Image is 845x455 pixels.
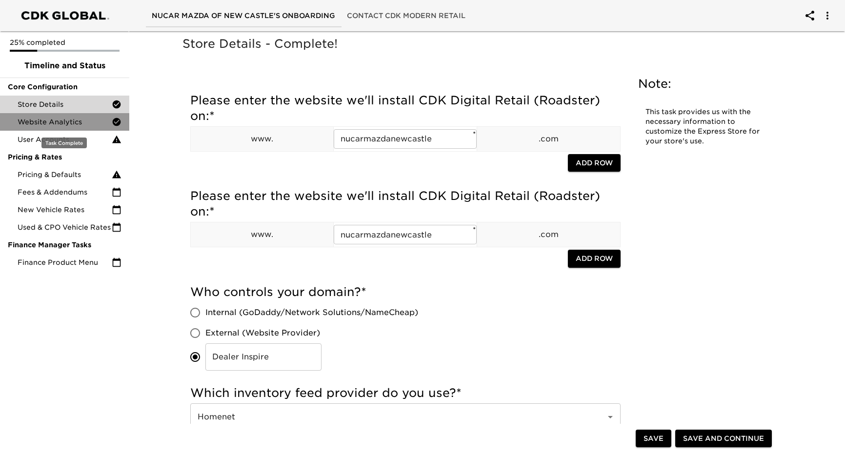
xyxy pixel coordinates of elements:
[190,93,621,124] h5: Please enter the website we'll install CDK Digital Retail (Roadster) on:
[604,410,617,424] button: Open
[10,38,120,47] p: 25% completed
[645,107,763,146] p: This task provides us with the necessary information to customize the Express Store for your stor...
[18,170,112,179] span: Pricing & Defaults
[191,229,334,240] p: www.
[182,36,784,52] h5: Store Details - Complete!
[798,4,822,27] button: account of current user
[18,135,112,144] span: User Accounts
[205,343,322,371] input: Other
[18,99,112,109] span: Store Details
[8,82,121,92] span: Core Configuration
[638,76,770,92] h5: Note:
[191,133,334,145] p: www.
[8,152,121,162] span: Pricing & Rates
[18,205,112,215] span: New Vehicle Rates
[8,60,121,72] span: Timeline and Status
[683,433,764,445] span: Save and Continue
[18,117,112,127] span: Website Analytics
[576,157,613,169] span: Add Row
[568,154,621,172] button: Add Row
[18,187,112,197] span: Fees & Addendums
[644,433,664,445] span: Save
[152,10,335,22] span: Nucar Mazda of New Castle's Onboarding
[816,4,839,27] button: account of current user
[190,188,621,219] h5: Please enter the website we'll install CDK Digital Retail (Roadster) on:
[8,240,121,250] span: Finance Manager Tasks
[205,307,418,318] span: Internal (GoDaddy/Network Solutions/NameCheap)
[477,133,620,145] p: .com
[636,430,671,448] button: Save
[18,222,112,232] span: Used & CPO Vehicle Rates
[347,10,465,22] span: Contact CDK Modern Retail
[568,250,621,268] button: Add Row
[675,430,772,448] button: Save and Continue
[190,284,621,300] h5: Who controls your domain?
[190,385,621,401] h5: Which inventory feed provider do you use?
[18,257,112,267] span: Finance Product Menu
[576,253,613,265] span: Add Row
[477,229,620,240] p: .com
[205,327,320,339] span: External (Website Provider)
